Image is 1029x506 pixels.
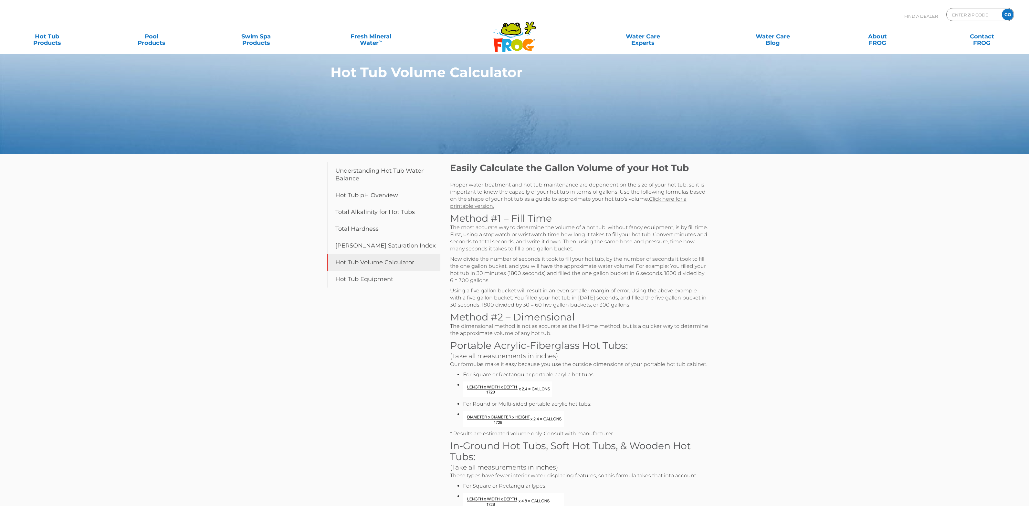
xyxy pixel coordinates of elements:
h3: Method #2 – Dimensional [450,312,709,323]
div: (Take all measurements in inches) [450,351,709,361]
p: These types have fewer interior water-displacing features, so this formula takes that into account. [450,472,709,479]
p: Find A Dealer [904,8,938,24]
img: Formula for Volume of Square or Rectangular portable acrylic hot tubs [463,381,552,397]
h1: Hot Tub Volume Calculator [331,65,670,80]
img: Frog Products Logo [490,13,540,52]
a: ContactFROG [941,30,1023,43]
p: Proper water treatment and hot tub maintenance are dependent on the size of your hot tub, so it i... [450,181,709,210]
a: AboutFROG [837,30,918,43]
li: For Round or Multi-sided portable acrylic hot tubs: [463,400,709,408]
li: For Square or Rectangular portable acrylic hot tubs: [463,371,709,378]
p: Now divide the number of seconds it took to fill your hot tub, by the number of seconds it took t... [450,256,709,284]
div: (Take all measurements in inches) [450,462,709,472]
a: Hot Tub Equipment [327,271,440,288]
p: Using a five gallon bucket will result in an even smaller margin of error. Using the above exampl... [450,287,709,309]
a: Understanding Hot Tub Water Balance [327,162,440,187]
a: Hot Tub pH Overview [327,187,440,204]
a: Fresh MineralWater∞ [320,30,422,43]
a: Hot Tub Volume Calculator [327,254,440,271]
a: PoolProducts [111,30,192,43]
a: Water CareExperts [577,30,709,43]
p: Our formulas make it easy because you use the outside dimensions of your portable hot tub cabinet. [450,361,709,368]
img: Formula for Volume of Round or Multi-sided portable acrylic hot tubs [463,411,564,427]
a: Water CareBlog [732,30,814,43]
a: Total Hardness [327,220,440,237]
a: Swim SpaProducts [215,30,297,43]
p: The most accurate way to determine the volume of a hot tub, without fancy equipment, is by fill t... [450,224,709,252]
h2: Easily Calculate the Gallon Volume of your Hot Tub [450,162,709,173]
li: For Square or Rectangular types: [463,482,709,490]
a: [PERSON_NAME] Saturation Index [327,237,440,254]
p: * Results are estimated volume only. Consult with manufacturer. [450,430,709,437]
h3: Portable Acrylic-Fiberglass Hot Tubs: [450,340,709,351]
h3: Method #1 – Fill Time [450,213,709,224]
a: Hot TubProducts [6,30,88,43]
a: Total Alkalinity for Hot Tubs [327,204,440,220]
h3: In-Ground Hot Tubs, Soft Hot Tubs, & Wooden Hot Tubs: [450,440,709,462]
p: The dimensional method is not as accurate as the fill-time method, but is a quicker way to determ... [450,323,709,337]
sup: ∞ [379,38,382,44]
input: GO [1002,9,1013,20]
